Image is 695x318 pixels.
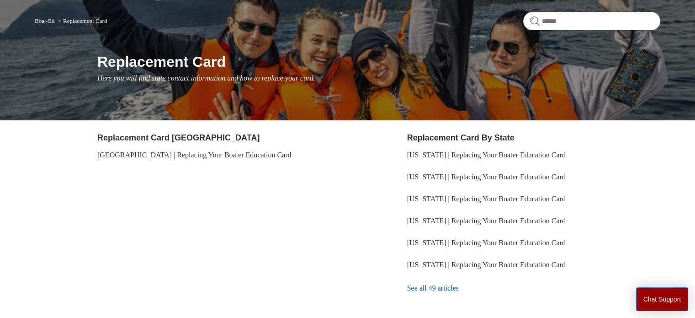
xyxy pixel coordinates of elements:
button: Chat Support [636,287,689,311]
a: Replacement Card [GEOGRAPHIC_DATA] [97,133,260,142]
p: Here you will find state contact information and how to replace your card. [97,73,660,84]
a: See all 49 articles [407,276,660,301]
a: [US_STATE] | Replacing Your Boater Education Card [407,217,566,225]
input: Search [523,12,660,30]
li: Boat-Ed [35,17,56,24]
a: Boat-Ed [35,17,54,24]
a: [US_STATE] | Replacing Your Boater Education Card [407,239,566,247]
a: Replacement Card By State [407,133,515,142]
a: [US_STATE] | Replacing Your Boater Education Card [407,261,566,269]
h1: Replacement Card [97,51,660,73]
a: [US_STATE] | Replacing Your Boater Education Card [407,151,566,159]
a: [US_STATE] | Replacing Your Boater Education Card [407,195,566,203]
a: [US_STATE] | Replacing Your Boater Education Card [407,173,566,181]
a: [GEOGRAPHIC_DATA] | Replacing Your Boater Education Card [97,151,292,159]
li: Replacement Card [56,17,107,24]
